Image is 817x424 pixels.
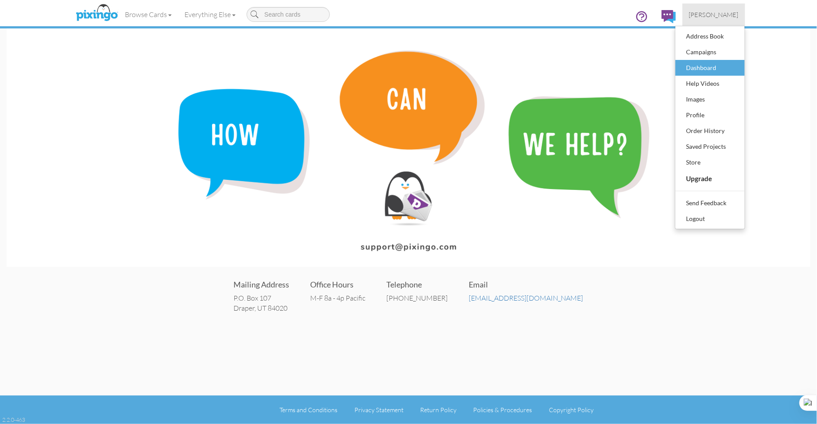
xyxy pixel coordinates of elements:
h4: Email [469,280,584,289]
div: 2.2.0-463 [2,416,25,424]
div: Send Feedback [684,196,736,210]
img: contact-banner.png [7,28,810,267]
a: Profile [676,107,745,123]
div: [PHONE_NUMBER] [387,293,448,303]
a: Order History [676,123,745,139]
h4: Mailing Address [234,280,290,289]
div: Address Book [684,30,736,43]
a: Store [676,154,745,170]
a: Everything Else [178,4,242,25]
a: Dashboard [676,60,745,76]
div: Campaigns [684,46,736,59]
div: Logout [684,212,736,225]
div: Images [684,93,736,106]
a: Upgrade [676,170,745,187]
a: Copyright Policy [549,406,594,413]
a: Campaigns [676,44,745,60]
img: pixingo logo [74,2,120,24]
div: Profile [684,109,736,122]
img: comments.svg [661,10,676,23]
a: Address Book [676,28,745,44]
div: Help Videos [684,77,736,90]
a: Privacy Statement [354,406,403,413]
a: Return Policy [420,406,456,413]
a: Policies & Procedures [474,406,532,413]
a: Images [676,91,745,107]
a: [PERSON_NAME] [683,4,745,26]
a: Logout [676,211,745,227]
div: Saved Projects [684,140,736,153]
h4: Office Hours [311,280,366,289]
a: Saved Projects [676,139,745,154]
a: Send Feedback [676,195,745,211]
div: Order History [684,124,736,137]
div: M-F 8a - 4p Pacific [311,293,366,303]
input: Search cards [247,7,330,22]
a: Browse Cards [119,4,178,25]
address: P.O. Box 107 Draper, UT 84020 [234,293,290,313]
span: [PERSON_NAME] [689,11,739,18]
a: Terms and Conditions [279,406,337,413]
h4: Telephone [387,280,448,289]
div: Dashboard [684,61,736,74]
div: Store [684,156,736,169]
a: [EMAIL_ADDRESS][DOMAIN_NAME] [469,294,584,302]
a: Help Videos [676,76,745,91]
div: Upgrade [684,172,736,186]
